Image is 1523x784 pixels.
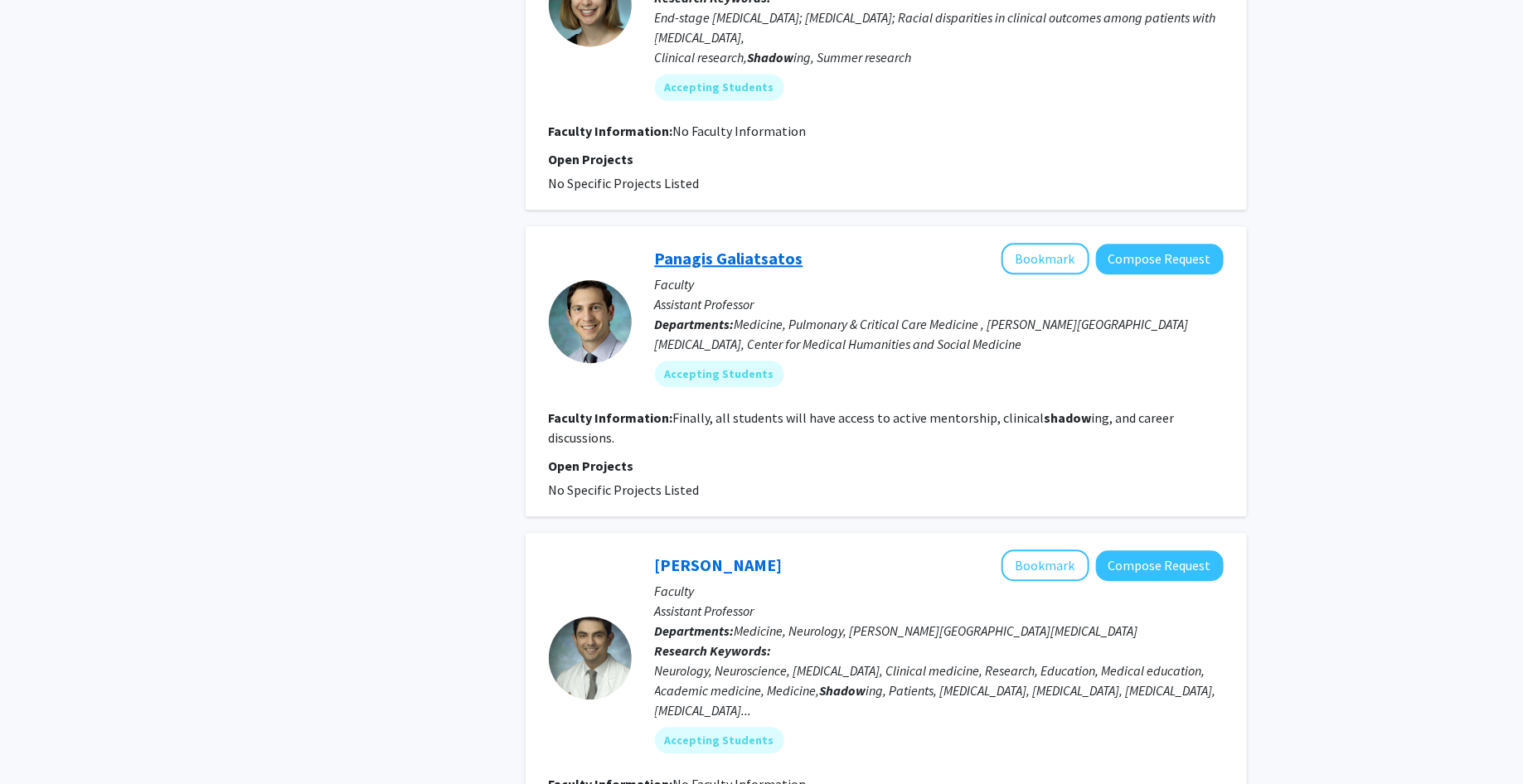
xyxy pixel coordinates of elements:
p: Assistant Professor [655,294,1224,314]
div: Neurology, Neuroscience, [MEDICAL_DATA], Clinical medicine, Research, Education, Medical educatio... [655,661,1224,720]
p: Assistant Professor [655,601,1224,621]
b: Shadow [748,49,794,65]
div: End-stage [MEDICAL_DATA]; [MEDICAL_DATA]; Racial disparities in clinical outcomes among patients ... [655,7,1224,67]
button: Add Panagis Galiatsatos to Bookmarks [1002,243,1089,274]
b: Faculty Information: [549,123,673,139]
b: Departments: [655,316,735,332]
p: Open Projects [549,456,1224,476]
b: Shadow [820,682,866,699]
mat-chip: Accepting Students [655,727,784,753]
span: Medicine, Pulmonary & Critical Care Medicine , [PERSON_NAME][GEOGRAPHIC_DATA][MEDICAL_DATA], Cent... [655,316,1189,352]
span: No Faculty Information [673,123,807,139]
b: Research Keywords: [655,642,772,659]
mat-chip: Accepting Students [655,361,784,387]
b: Departments: [655,622,735,639]
button: Compose Request to Carlos Romo [1096,550,1224,581]
button: Add Carlos Romo to Bookmarks [1002,549,1089,581]
b: Faculty Information: [549,409,673,426]
b: shadow [1045,409,1092,426]
a: [PERSON_NAME] [655,554,783,575]
iframe: Chat [12,709,70,772]
p: Faculty [655,581,1224,601]
span: No Specific Projects Listed [549,175,700,191]
a: Panagis Galiatsatos [655,248,803,269]
p: Faculty [655,274,1224,294]
p: Open Projects [549,149,1224,169]
span: No Specific Projects Listed [549,482,700,498]
mat-chip: Accepting Students [655,74,784,100]
span: Medicine, Neurology, [PERSON_NAME][GEOGRAPHIC_DATA][MEDICAL_DATA] [735,622,1138,639]
fg-read-more: Finally, all students will have access to active mentorship, clinical ing, and career discussions. [549,409,1175,446]
button: Compose Request to Panagis Galiatsatos [1096,244,1224,274]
